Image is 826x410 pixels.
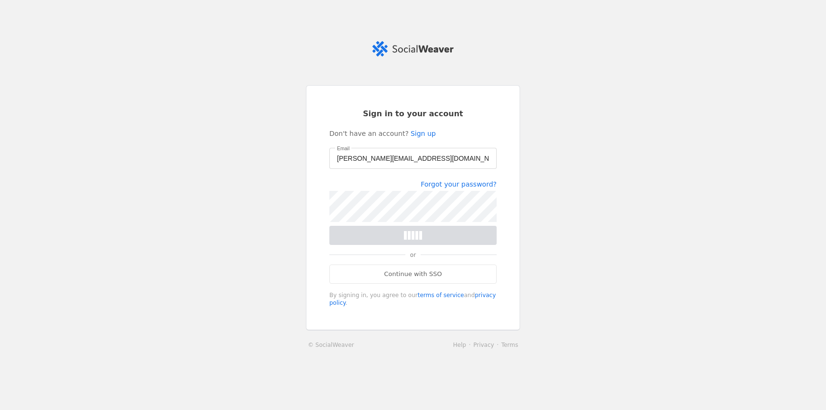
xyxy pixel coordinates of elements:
[329,129,409,138] span: Don't have an account?
[337,144,349,153] mat-label: Email
[466,340,473,350] li: ·
[337,153,489,164] input: Email
[418,292,464,299] a: terms of service
[329,265,497,284] a: Continue with SSO
[421,180,497,188] a: Forgot your password?
[494,340,501,350] li: ·
[411,129,436,138] a: Sign up
[329,291,497,307] div: By signing in, you agree to our and .
[473,342,494,348] a: Privacy
[405,245,421,265] span: or
[329,292,496,306] a: privacy policy
[308,340,354,350] a: © SocialWeaver
[453,342,466,348] a: Help
[501,342,518,348] a: Terms
[363,109,463,119] span: Sign in to your account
